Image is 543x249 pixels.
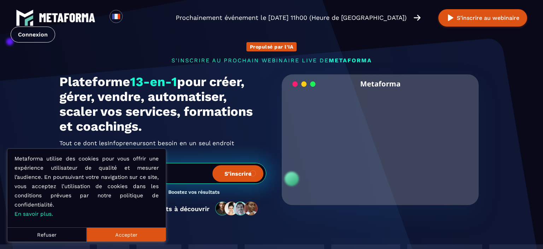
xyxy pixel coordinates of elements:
[438,9,527,27] button: S’inscrire au webinaire
[59,57,484,64] p: s'inscrire au prochain webinaire live de
[213,201,261,216] img: community-people
[87,227,166,242] button: Accepter
[292,81,316,87] img: loading
[16,9,34,27] img: logo
[129,13,134,22] input: Search for option
[107,142,146,153] span: Infopreneurs
[168,189,220,196] h3: Boostez vos résultats
[14,154,159,219] p: Metaforma utilise des cookies pour vous offrir une expérience utilisateur de qualité et mesurer l...
[446,13,455,22] img: play
[107,136,146,147] span: Infopreneurs
[112,12,121,21] img: fr
[59,74,266,134] h1: Plateforme pour créer, gérer, vendre, automatiser, scaler vos services, formations et coachings.
[176,13,407,23] p: Prochainement événement le [DATE] 11h00 (Heure de [GEOGRAPHIC_DATA])
[11,27,55,43] a: Connexion
[414,14,421,22] img: arrow-right
[123,10,140,26] div: Search for option
[14,211,53,217] a: En savoir plus.
[329,57,372,64] span: METAFORMA
[59,137,266,149] h2: Tout ce dont les ont besoin en un seul endroit
[360,74,401,93] h2: Metaforma
[7,227,87,242] button: Refuser
[287,93,473,186] video: Your browser does not support the video tag.
[130,74,177,89] span: 13-en-1
[39,13,95,22] img: logo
